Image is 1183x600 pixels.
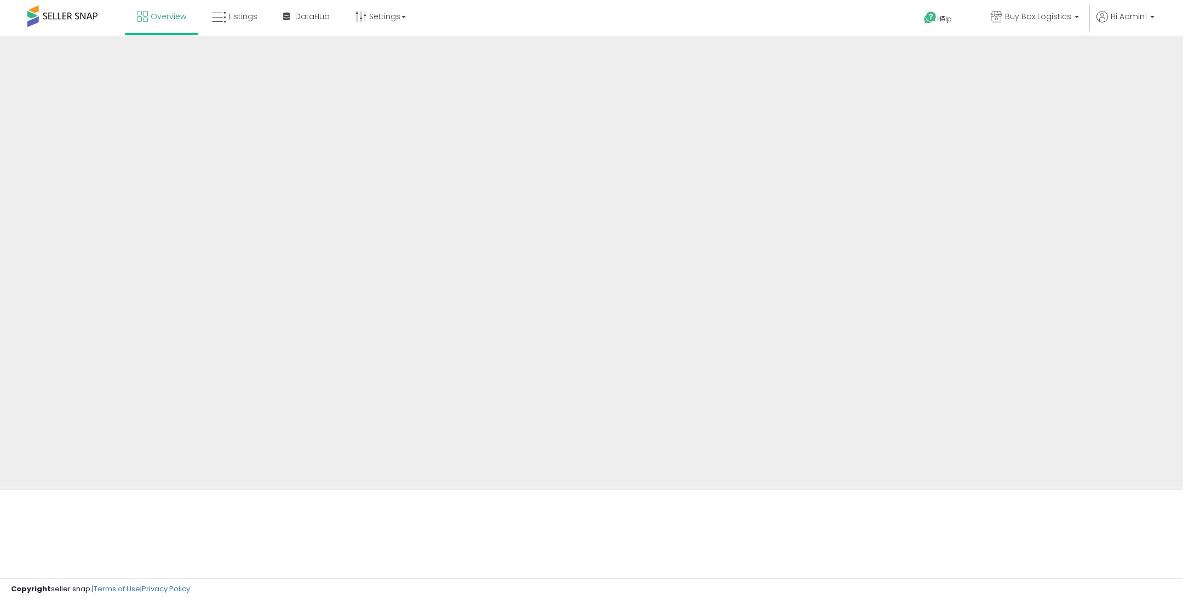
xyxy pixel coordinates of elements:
[915,3,973,36] a: Help
[229,11,257,22] span: Listings
[1096,11,1155,36] a: Hi Admin1
[937,14,952,24] span: Help
[1111,11,1147,22] span: Hi Admin1
[151,11,186,22] span: Overview
[295,11,330,22] span: DataHub
[1005,11,1071,22] span: Buy Box Logistics
[923,11,937,25] i: Get Help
